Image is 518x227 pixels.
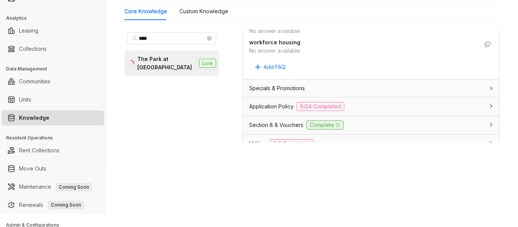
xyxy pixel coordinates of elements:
[2,161,104,176] li: Move Outs
[179,7,228,16] div: Custom Knowledge
[2,197,104,213] li: Renewals
[56,183,92,191] span: Coming Soon
[2,74,104,89] li: Communities
[249,139,267,148] span: Utilities
[489,104,493,108] span: collapsed
[2,92,104,107] li: Units
[2,41,104,56] li: Collections
[2,179,104,194] li: Maintenance
[243,97,499,116] div: Application Policy6/24 Completed
[19,161,46,176] a: Move Outs
[199,59,216,68] span: Live
[19,74,50,89] a: Communities
[489,122,493,127] span: collapsed
[243,135,499,153] div: Utilities0/5 Completed
[297,102,344,111] span: 6/24 Completed
[489,86,493,91] span: collapsed
[2,23,104,38] li: Leasing
[2,110,104,125] li: Knowledge
[249,61,292,73] button: Add FAQ
[243,80,499,97] div: Specials & Promotions
[124,7,167,16] div: Core Knowledge
[264,63,286,71] span: Add FAQ
[249,121,303,129] span: Section 8 & Vouchers
[249,27,478,35] div: No answer available
[249,84,305,92] span: Specials & Promotions
[19,110,49,125] a: Knowledge
[2,143,104,158] li: Rent Collections
[207,36,212,41] span: close-circle
[270,139,314,148] span: 0/5 Completed
[132,36,137,41] span: search
[6,15,106,22] h3: Analytics
[48,201,84,209] span: Coming Soon
[19,143,60,158] a: Rent Collections
[243,116,499,134] div: Section 8 & VouchersComplete
[489,141,493,146] span: collapsed
[19,23,38,38] a: Leasing
[249,39,300,45] strong: workforce housing
[306,121,344,130] span: Complete
[249,47,478,55] div: No answer available
[19,92,31,107] a: Units
[19,197,84,213] a: RenewalsComing Soon
[137,55,196,72] div: The Park at [GEOGRAPHIC_DATA]
[6,135,106,141] h3: Resident Operations
[249,102,294,111] span: Application Policy
[6,66,106,72] h3: Data Management
[19,41,47,56] a: Collections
